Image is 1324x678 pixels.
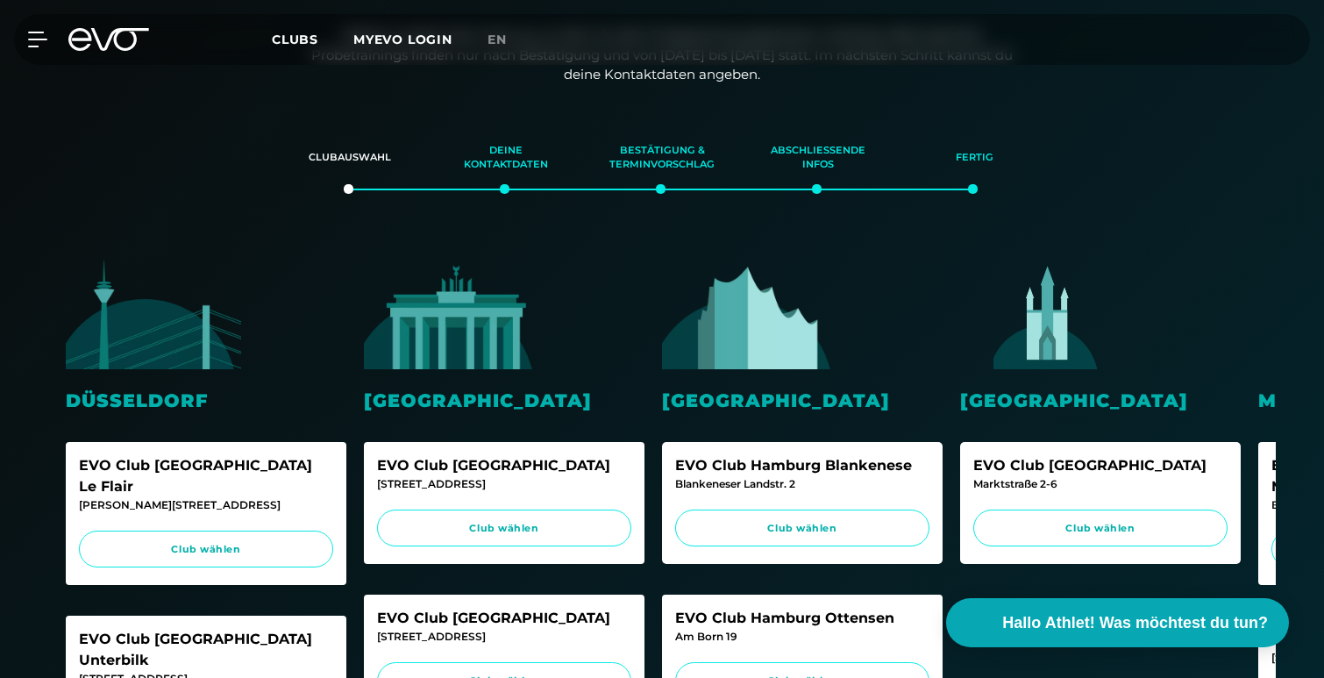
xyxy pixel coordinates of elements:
a: Club wählen [675,510,929,547]
div: Düsseldorf [66,387,346,414]
div: Blankeneser Landstr. 2 [675,476,929,492]
div: [STREET_ADDRESS] [377,476,631,492]
img: evofitness [662,260,837,369]
img: evofitness [960,260,1135,369]
span: Club wählen [990,521,1211,536]
div: EVO Club [GEOGRAPHIC_DATA] [377,608,631,629]
div: EVO Club [GEOGRAPHIC_DATA] [973,455,1228,476]
a: Club wählen [79,531,333,568]
a: Club wählen [973,510,1228,547]
div: [STREET_ADDRESS] [377,629,631,645]
div: Abschließende Infos [762,134,874,182]
span: Club wählen [394,521,615,536]
span: Clubs [272,32,318,47]
div: EVO Club [GEOGRAPHIC_DATA] Unterbilk [79,629,333,671]
div: EVO Club [GEOGRAPHIC_DATA] [377,455,631,476]
div: [GEOGRAPHIC_DATA] [960,387,1241,414]
button: Hallo Athlet! Was möchtest du tun? [946,598,1289,647]
div: [PERSON_NAME][STREET_ADDRESS] [79,497,333,513]
span: en [488,32,507,47]
div: Clubauswahl [294,134,406,182]
div: Deine Kontaktdaten [450,134,562,182]
div: EVO Club Hamburg Ottensen [675,608,929,629]
a: MYEVO LOGIN [353,32,452,47]
div: EVO Club [GEOGRAPHIC_DATA] Le Flair [79,455,333,497]
div: EVO Club Hamburg Blankenese [675,455,929,476]
img: evofitness [66,260,241,369]
a: en [488,30,528,50]
div: Fertig [918,134,1030,182]
div: Marktstraße 2-6 [973,476,1228,492]
img: evofitness [364,260,539,369]
a: Clubs [272,31,353,47]
span: Club wählen [96,542,317,557]
div: Bestätigung & Terminvorschlag [606,134,718,182]
div: [GEOGRAPHIC_DATA] [662,387,943,414]
a: Club wählen [377,510,631,547]
span: Hallo Athlet! Was möchtest du tun? [1002,611,1268,635]
span: Club wählen [692,521,913,536]
div: Am Born 19 [675,629,929,645]
div: [GEOGRAPHIC_DATA] [364,387,644,414]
